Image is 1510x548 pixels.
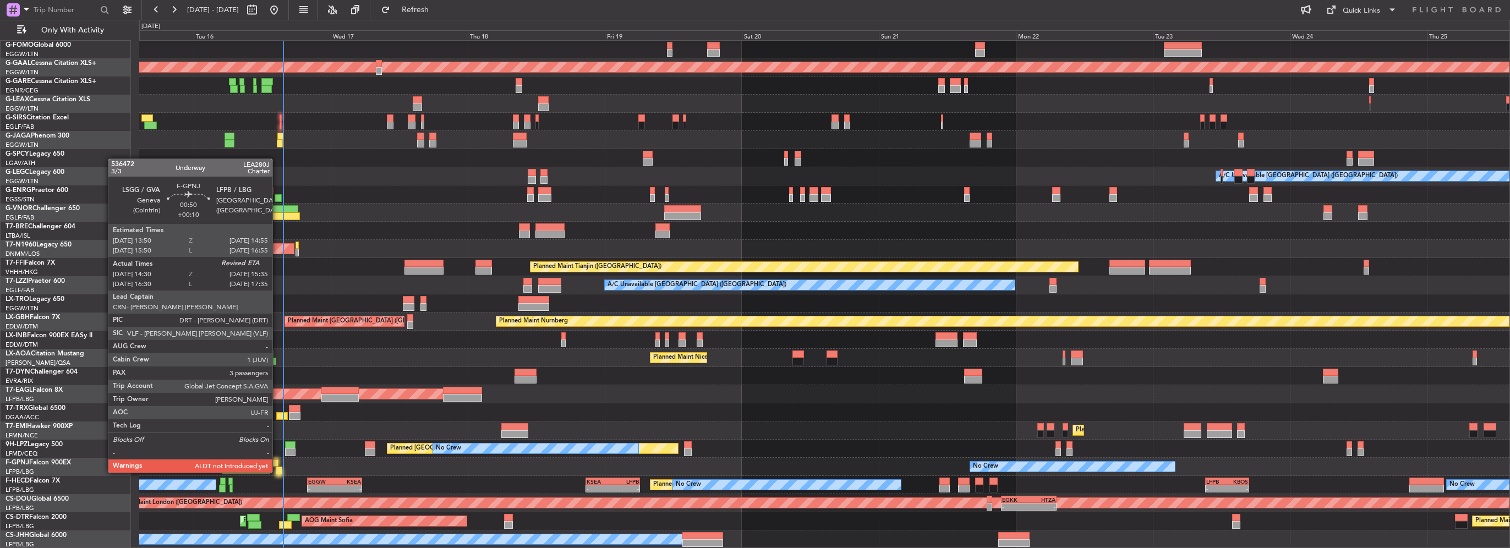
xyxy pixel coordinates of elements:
[6,105,39,113] a: EGGW/LTN
[6,423,73,430] a: T7-EMIHawker 900XP
[6,96,29,103] span: G-LEAX
[6,441,63,448] a: 9H-LPZLegacy 500
[245,460,268,467] div: LSGG
[1076,422,1181,439] div: Planned Maint [GEOGRAPHIC_DATA]
[653,476,827,493] div: Planned Maint [GEOGRAPHIC_DATA] ([GEOGRAPHIC_DATA])
[608,277,786,293] div: A/C Unavailable [GEOGRAPHIC_DATA] ([GEOGRAPHIC_DATA])
[6,42,71,48] a: G-FOMOGlobal 6000
[6,496,69,502] a: CS-DOUGlobal 6500
[6,332,27,339] span: LX-INB
[6,377,33,385] a: EVRA/RIX
[1449,476,1475,493] div: No Crew
[246,467,269,474] div: 13:28 Z
[6,514,67,520] a: CS-DTRFalcon 2000
[6,304,39,313] a: EGGW/LTN
[6,195,35,204] a: EGSS/STN
[242,368,383,384] div: Unplanned Maint [GEOGRAPHIC_DATA] (Riga Intl)
[973,458,998,475] div: No Crew
[676,476,701,493] div: No Crew
[288,313,461,330] div: Planned Maint [GEOGRAPHIC_DATA] ([GEOGRAPHIC_DATA])
[6,459,29,466] span: F-GPNJ
[1343,6,1380,17] div: Quick Links
[6,369,78,375] a: T7-DYNChallenger 604
[12,21,119,39] button: Only With Activity
[6,369,30,375] span: T7-DYN
[6,423,27,430] span: T7-EMI
[6,350,84,357] a: LX-AOACitation Mustang
[6,496,31,502] span: CS-DOU
[335,485,361,492] div: -
[6,96,90,103] a: G-LEAXCessna Citation XLS
[6,177,39,185] a: EGGW/LTN
[308,485,335,492] div: -
[6,78,96,85] a: G-GARECessna Citation XLS+
[6,151,29,157] span: G-SPCY
[6,296,29,303] span: LX-TRO
[6,387,32,393] span: T7-EAGL
[6,478,30,484] span: F-HECD
[6,114,69,121] a: G-SIRSCitation Excel
[6,450,37,458] a: LFMD/CEQ
[6,68,39,76] a: EGGW/LTN
[1002,496,1028,503] div: EGKK
[6,387,63,393] a: T7-EAGLFalcon 8X
[6,341,38,349] a: EDLW/DTM
[6,213,34,222] a: EGLF/FAB
[6,350,31,357] span: LX-AOA
[587,485,613,492] div: -
[6,205,80,212] a: G-VNORChallenger 650
[6,260,55,266] a: T7-FFIFalcon 7X
[653,349,776,366] div: Planned Maint Nice ([GEOGRAPHIC_DATA])
[6,532,29,539] span: CS-JHH
[6,151,64,157] a: G-SPCYLegacy 650
[376,1,442,19] button: Refresh
[605,30,742,40] div: Fri 19
[6,314,60,321] a: LX-GBHFalcon 7X
[392,6,439,14] span: Refresh
[6,441,28,448] span: 9H-LPZ
[6,42,34,48] span: G-FOMO
[6,242,72,248] a: T7-N1960Legacy 650
[6,114,26,121] span: G-SIRS
[111,495,242,511] div: Planned Maint London ([GEOGRAPHIC_DATA])
[222,460,245,467] div: UCFM
[331,30,468,40] div: Wed 17
[6,133,69,139] a: G-JAGAPhenom 300
[6,296,64,303] a: LX-TROLegacy 650
[6,278,65,284] a: T7-LZZIPraetor 600
[468,30,605,40] div: Thu 18
[6,405,28,412] span: T7-TRX
[6,159,35,167] a: LGAV/ATH
[6,459,71,466] a: F-GPNJFalcon 900EX
[1028,496,1055,503] div: HTZA
[308,478,335,485] div: EGGW
[879,30,1016,40] div: Sun 21
[6,123,34,131] a: EGLF/FAB
[499,313,568,330] div: Planned Maint Nurnberg
[1016,30,1153,40] div: Mon 22
[305,513,353,529] div: AOG Maint Sofia
[1290,30,1427,40] div: Wed 24
[29,26,116,34] span: Only With Activity
[6,532,67,539] a: CS-JHHGlobal 6000
[6,242,36,248] span: T7-N1960
[1206,485,1227,492] div: -
[390,440,546,457] div: Planned [GEOGRAPHIC_DATA] ([GEOGRAPHIC_DATA])
[6,413,39,421] a: DGAA/ACC
[436,440,461,457] div: No Crew
[6,431,38,440] a: LFMN/NCE
[1219,168,1398,184] div: A/C Unavailable [GEOGRAPHIC_DATA] ([GEOGRAPHIC_DATA])
[6,268,38,276] a: VHHH/HKG
[6,322,38,331] a: EDLW/DTM
[6,468,34,476] a: LFPB/LBG
[6,86,39,95] a: EGNR/CEG
[6,169,64,176] a: G-LEGCLegacy 600
[141,22,160,31] div: [DATE]
[742,30,879,40] div: Sat 20
[335,478,361,485] div: KSEA
[1028,503,1055,510] div: -
[613,485,639,492] div: -
[6,514,29,520] span: CS-DTR
[6,486,34,494] a: LFPB/LBG
[243,513,299,529] div: Planned Maint Sofia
